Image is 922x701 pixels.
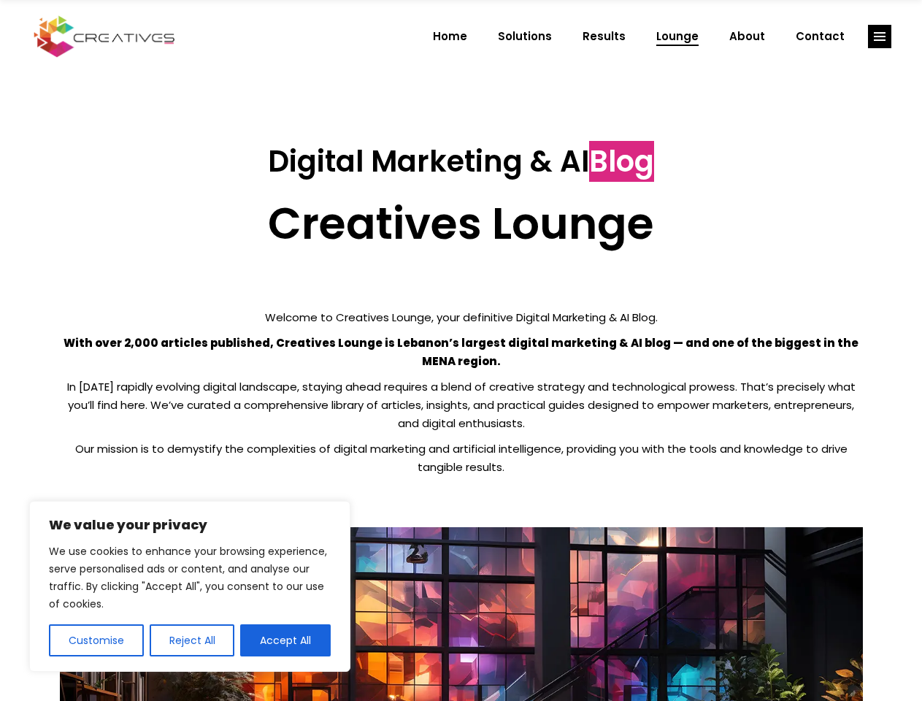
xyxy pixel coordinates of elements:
[29,501,350,672] div: We value your privacy
[64,335,858,369] strong: With over 2,000 articles published, Creatives Lounge is Lebanon’s largest digital marketing & AI ...
[583,18,626,55] span: Results
[433,18,467,55] span: Home
[780,18,860,55] a: Contact
[240,624,331,656] button: Accept All
[483,18,567,55] a: Solutions
[60,440,863,476] p: Our mission is to demystify the complexities of digital marketing and artificial intelligence, pr...
[418,18,483,55] a: Home
[796,18,845,55] span: Contact
[150,624,235,656] button: Reject All
[656,18,699,55] span: Lounge
[60,378,863,432] p: In [DATE] rapidly evolving digital landscape, staying ahead requires a blend of creative strategy...
[60,144,863,179] h3: Digital Marketing & AI
[498,18,552,55] span: Solutions
[49,624,144,656] button: Customise
[31,14,178,59] img: Creatives
[60,308,863,326] p: Welcome to Creatives Lounge, your definitive Digital Marketing & AI Blog.
[60,197,863,250] h2: Creatives Lounge
[589,141,654,182] span: Blog
[868,25,891,48] a: link
[567,18,641,55] a: Results
[641,18,714,55] a: Lounge
[729,18,765,55] span: About
[49,543,331,613] p: We use cookies to enhance your browsing experience, serve personalised ads or content, and analys...
[714,18,780,55] a: About
[49,516,331,534] p: We value your privacy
